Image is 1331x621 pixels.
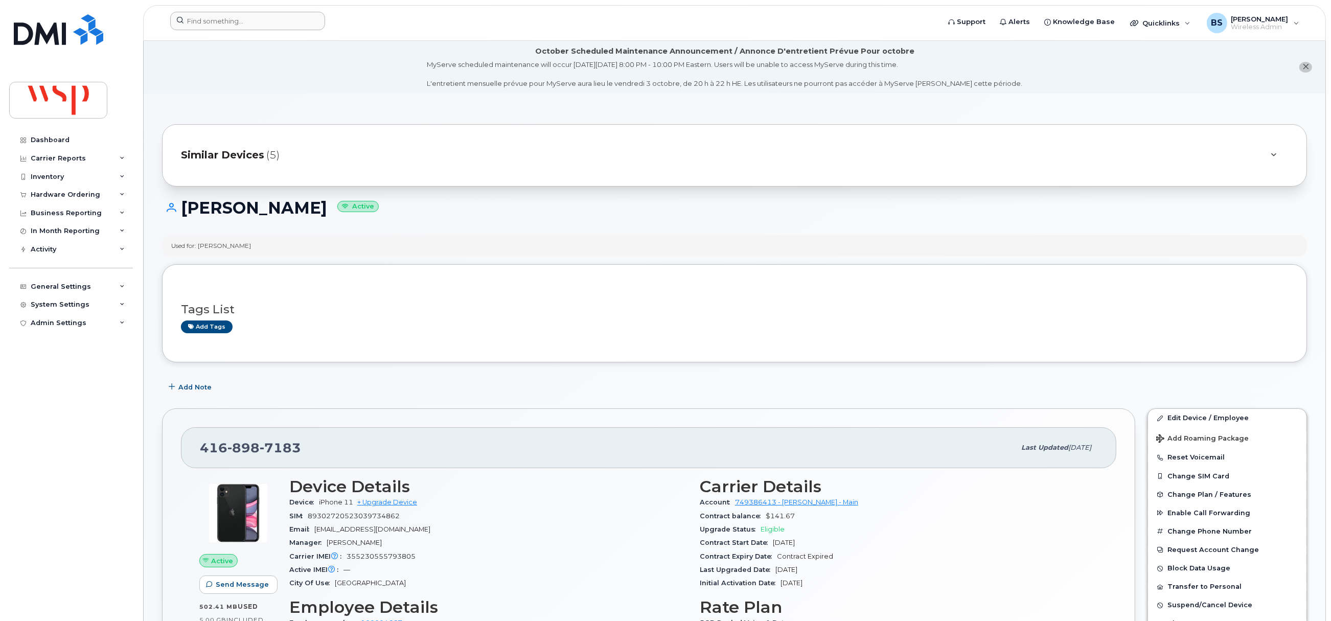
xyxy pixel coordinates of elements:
span: [DATE] [775,566,797,573]
button: Change Plan / Features [1148,486,1306,504]
span: Suspend/Cancel Device [1167,602,1252,609]
span: Contract Expiry Date [700,553,777,560]
a: Add tags [181,320,233,333]
span: — [343,566,350,573]
span: Add Note [178,382,212,392]
span: Carrier IMEI [289,553,347,560]
button: Enable Call Forwarding [1148,504,1306,522]
button: Send Message [199,576,278,594]
span: [DATE] [1068,444,1091,451]
div: October Scheduled Maintenance Announcement / Annonce D'entretient Prévue Pour octobre [535,46,914,57]
span: Contract balance [700,512,766,520]
span: Contract Expired [777,553,833,560]
button: close notification [1299,62,1312,73]
span: (5) [266,148,280,163]
span: City Of Use [289,579,335,587]
span: Active [211,556,233,566]
span: Initial Activation Date [700,579,781,587]
span: 89302720523039734862 [308,512,400,520]
h3: Device Details [289,477,687,496]
button: Change Phone Number [1148,522,1306,541]
span: iPhone 11 [319,498,353,506]
span: Upgrade Status [700,525,761,533]
div: Used for: [PERSON_NAME] [171,241,251,250]
span: Change Plan / Features [1167,491,1251,498]
a: 749386413 - [PERSON_NAME] - Main [735,498,858,506]
h3: Employee Details [289,598,687,616]
span: Send Message [216,580,269,589]
small: Active [337,201,379,213]
button: Block Data Usage [1148,559,1306,578]
span: Enable Call Forwarding [1167,509,1250,517]
span: Contract Start Date [700,539,773,546]
span: [GEOGRAPHIC_DATA] [335,579,406,587]
span: [DATE] [781,579,802,587]
span: used [238,603,258,610]
div: MyServe scheduled maintenance will occur [DATE][DATE] 8:00 PM - 10:00 PM Eastern. Users will be u... [427,60,1023,88]
button: Add Roaming Package [1148,427,1306,448]
span: [EMAIL_ADDRESS][DOMAIN_NAME] [314,525,430,533]
button: Change SIM Card [1148,467,1306,486]
span: [PERSON_NAME] [327,539,382,546]
span: [DATE] [773,539,795,546]
h3: Carrier Details [700,477,1098,496]
button: Transfer to Personal [1148,578,1306,596]
span: 416 [200,440,301,455]
span: SIM [289,512,308,520]
span: Last Upgraded Date [700,566,775,573]
span: Active IMEI [289,566,343,573]
span: Eligible [761,525,785,533]
a: Edit Device / Employee [1148,409,1306,427]
img: iPhone_11.jpg [208,482,269,544]
span: Email [289,525,314,533]
button: Request Account Change [1148,541,1306,559]
span: $141.67 [766,512,795,520]
span: 502.41 MB [199,603,238,610]
h3: Rate Plan [700,598,1098,616]
span: Account [700,498,735,506]
a: + Upgrade Device [357,498,417,506]
span: Last updated [1021,444,1068,451]
button: Reset Voicemail [1148,448,1306,467]
span: Add Roaming Package [1156,434,1249,444]
h3: Tags List [181,303,1288,316]
span: Similar Devices [181,148,264,163]
span: Device [289,498,319,506]
span: 7183 [260,440,301,455]
h1: [PERSON_NAME] [162,199,1307,217]
span: 898 [227,440,260,455]
button: Suspend/Cancel Device [1148,596,1306,614]
button: Add Note [162,378,220,396]
span: Manager [289,539,327,546]
span: 355230555793805 [347,553,416,560]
